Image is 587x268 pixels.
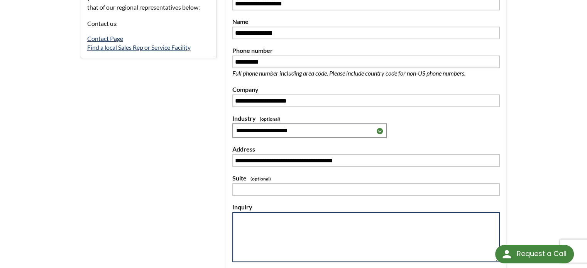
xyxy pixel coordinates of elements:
[87,35,123,42] a: Contact Page
[501,248,513,260] img: round button
[495,245,574,263] div: Request a Call
[87,19,210,29] p: Contact us:
[232,17,500,27] label: Name
[232,84,500,94] label: Company
[232,144,500,154] label: Address
[232,113,500,123] label: Industry
[232,202,500,212] label: Inquiry
[516,245,566,263] div: Request a Call
[87,44,191,51] a: Find a local Sales Rep or Service Facility
[232,68,491,78] p: Full phone number including area code. Please include country code for non-US phone numbers.
[232,173,500,183] label: Suite
[232,46,500,56] label: Phone number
